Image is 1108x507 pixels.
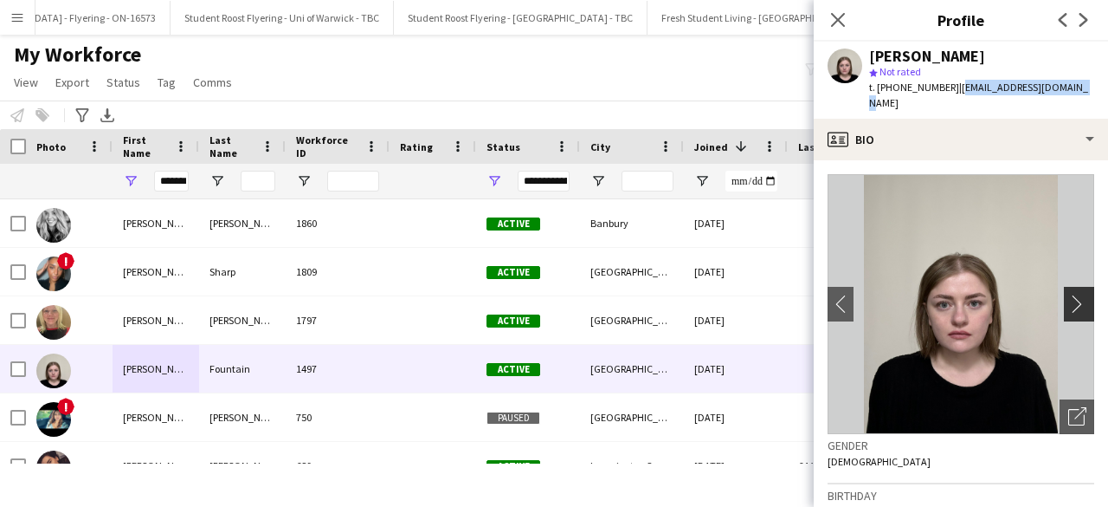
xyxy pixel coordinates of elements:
[186,71,239,94] a: Comms
[828,438,1094,453] h3: Gender
[286,442,390,490] div: 689
[296,173,312,189] button: Open Filter Menu
[151,71,183,94] a: Tag
[590,140,610,153] span: City
[684,345,788,393] div: [DATE]
[694,173,710,189] button: Open Filter Menu
[486,140,520,153] span: Status
[580,199,684,247] div: Banbury
[36,354,71,388] img: Natasha Fountain
[486,412,540,425] span: Paused
[113,248,199,296] div: [PERSON_NAME]
[14,42,141,68] span: My Workforce
[36,140,66,153] span: Photo
[788,442,892,490] div: 644 days
[486,173,502,189] button: Open Filter Menu
[199,345,286,393] div: Fountain
[123,173,138,189] button: Open Filter Menu
[286,248,390,296] div: 1809
[694,140,728,153] span: Joined
[798,140,837,153] span: Last job
[647,1,901,35] button: Fresh Student Living - [GEOGRAPHIC_DATA] - 00863
[171,1,394,35] button: Student Roost Flyering - Uni of Warwick - TBC
[72,105,93,126] app-action-btn: Advanced filters
[1060,400,1094,434] div: Open photos pop-in
[486,315,540,328] span: Active
[869,81,959,94] span: t. [PHONE_NUMBER]
[486,266,540,279] span: Active
[7,71,45,94] a: View
[36,208,71,243] img: Natasha Dumbleton
[241,171,275,192] input: Last Name Filter Input
[113,199,199,247] div: [PERSON_NAME]
[55,75,89,90] span: Export
[36,305,71,340] img: Natasha Sultman
[199,296,286,344] div: [PERSON_NAME]
[286,393,390,441] div: 750
[580,442,684,490] div: Leamington Spa
[36,257,71,291] img: Natasha Sharp
[327,171,379,192] input: Workforce ID Filter Input
[286,345,390,393] div: 1497
[154,171,189,192] input: First Name Filter Input
[199,248,286,296] div: Sharp
[199,393,286,441] div: [PERSON_NAME]
[684,442,788,490] div: [DATE]
[684,393,788,441] div: [DATE]
[123,133,168,159] span: First Name
[36,402,71,437] img: Natasha Berecz
[48,71,96,94] a: Export
[828,488,1094,504] h3: Birthday
[57,252,74,270] span: !
[869,49,985,64] div: [PERSON_NAME]
[113,345,199,393] div: [PERSON_NAME]
[590,173,606,189] button: Open Filter Menu
[814,9,1108,31] h3: Profile
[486,460,540,473] span: Active
[580,345,684,393] div: [GEOGRAPHIC_DATA]
[828,455,931,468] span: [DEMOGRAPHIC_DATA]
[158,75,176,90] span: Tag
[113,442,199,490] div: [PERSON_NAME]
[199,442,286,490] div: [PERSON_NAME]
[36,451,71,485] img: Natasha Rainey
[684,296,788,344] div: [DATE]
[622,171,673,192] input: City Filter Input
[106,75,140,90] span: Status
[869,81,1088,109] span: | [EMAIL_ADDRESS][DOMAIN_NAME]
[725,171,777,192] input: Joined Filter Input
[394,1,647,35] button: Student Roost Flyering - [GEOGRAPHIC_DATA] - TBC
[97,105,118,126] app-action-btn: Export XLSX
[286,296,390,344] div: 1797
[113,393,199,441] div: [PERSON_NAME]
[286,199,390,247] div: 1860
[580,248,684,296] div: [GEOGRAPHIC_DATA]
[100,71,147,94] a: Status
[486,218,540,231] span: Active
[113,296,199,344] div: [PERSON_NAME]
[580,296,684,344] div: [GEOGRAPHIC_DATA]
[879,65,921,78] span: Not rated
[684,199,788,247] div: [DATE]
[209,173,225,189] button: Open Filter Menu
[486,363,540,376] span: Active
[400,140,433,153] span: Rating
[14,75,38,90] span: View
[57,398,74,415] span: !
[296,133,358,159] span: Workforce ID
[209,133,254,159] span: Last Name
[580,393,684,441] div: [GEOGRAPHIC_DATA]
[199,199,286,247] div: [PERSON_NAME]
[193,75,232,90] span: Comms
[814,119,1108,160] div: Bio
[684,248,788,296] div: [DATE]
[828,174,1094,434] img: Crew avatar or photo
